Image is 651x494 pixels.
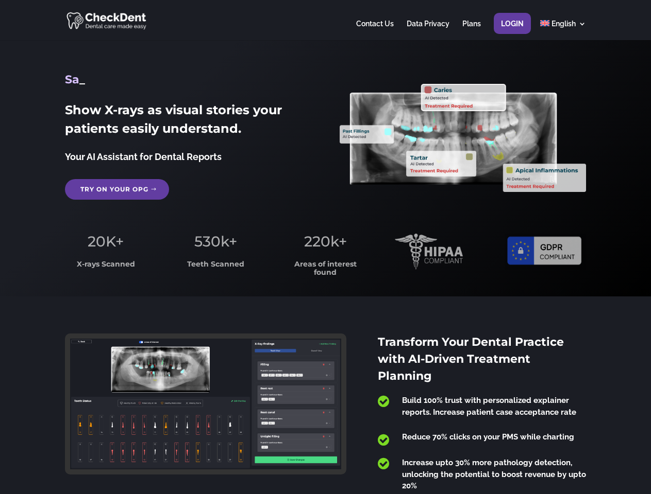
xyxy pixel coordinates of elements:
span:  [378,457,389,470]
span:  [378,433,389,447]
span: 20K+ [88,233,124,250]
span: Reduce 70% clicks on your PMS while charting [402,432,574,442]
h3: Areas of interest found [285,260,366,281]
img: CheckDent AI [66,10,147,30]
a: Contact Us [356,20,394,40]
span: English [552,20,576,28]
img: X_Ray_annotated [340,84,586,192]
span: Transform Your Dental Practice with AI-Driven Treatment Planning [378,335,564,383]
span: 220k+ [304,233,347,250]
a: Try on your OPG [65,179,169,200]
span:  [378,395,389,408]
a: Data Privacy [407,20,449,40]
span: Build 100% trust with personalized explainer reports. Increase patient case acceptance rate [402,396,576,417]
span: Your AI Assistant for Dental Reports [65,151,222,162]
a: English [540,20,586,40]
h2: Show X-rays as visual stories your patients easily understand. [65,101,311,143]
a: Plans [462,20,481,40]
span: Sa [65,73,79,86]
a: Login [501,20,524,40]
span: Increase upto 30% more pathology detection, unlocking the potential to boost revenue by upto 20% [402,458,586,490]
span: 530k+ [194,233,237,250]
span: _ [79,73,85,86]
